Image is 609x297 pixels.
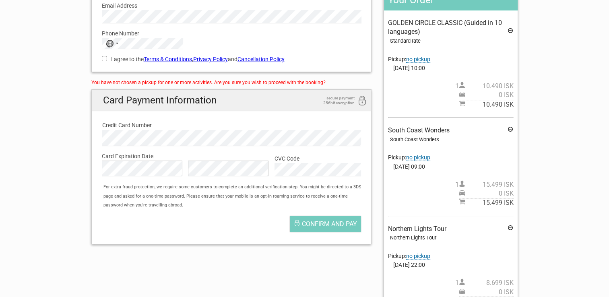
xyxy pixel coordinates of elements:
div: South Coast Wonders [390,135,513,144]
span: 0 ISK [465,189,514,198]
span: 15.499 ISK [465,180,514,189]
span: Subtotal [459,198,514,207]
span: Change pickup place [406,253,430,260]
label: Credit Card Number [102,121,361,130]
button: Selected country [102,38,122,49]
span: 10.490 ISK [465,82,514,91]
span: 15.499 ISK [465,198,514,207]
span: South Coast Wonders [388,126,450,134]
span: 10.490 ISK [465,100,514,109]
span: Northern Lights Tour [388,225,446,233]
i: 256bit encryption [357,96,367,107]
span: Pickup price [459,189,514,198]
label: I agree to the , and [102,55,361,64]
span: 8.699 ISK [465,278,514,287]
label: CVC Code [275,154,361,163]
span: [DATE] 09:00 [388,162,513,171]
label: Phone Number [102,29,361,38]
button: Confirm and pay [290,216,361,232]
span: secure payment 256bit encryption [314,96,355,105]
p: We're away right now. Please check back later! [11,14,91,21]
span: Change pickup place [406,154,430,161]
label: Email Address [102,1,361,10]
div: Standard rate [390,37,513,45]
button: Open LiveChat chat widget [93,12,102,22]
span: 0 ISK [465,91,514,99]
span: Subtotal [459,100,514,109]
div: You have not chosen a pickup for one or more activities. Are you sure you wish to proceed with th... [91,78,372,87]
span: Change pickup place [406,56,430,63]
span: Pickup: [388,56,430,63]
span: Pickup: [388,253,430,260]
span: 0 ISK [465,288,514,297]
a: Terms & Conditions [144,56,192,62]
span: Pickup price [459,288,514,297]
span: 1 person(s) [455,278,514,287]
a: Privacy Policy [193,56,228,62]
span: Confirm and pay [302,220,357,228]
span: Pickup price [459,91,514,99]
span: [DATE] 10:00 [388,64,513,72]
div: Northern Lights Tour [390,233,513,242]
span: Pickup: [388,154,430,161]
div: For extra fraud protection, we require some customers to complete an additional verification step... [99,183,371,210]
a: Cancellation Policy [237,56,285,62]
span: GOLDEN CIRCLE CLASSIC (Guided in 10 languages) [388,19,502,35]
span: 1 person(s) [455,82,514,91]
span: [DATE] 22:00 [388,260,513,269]
h2: Card Payment Information [92,90,372,111]
span: 1 person(s) [455,180,514,189]
label: Card Expiration Date [102,152,361,161]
